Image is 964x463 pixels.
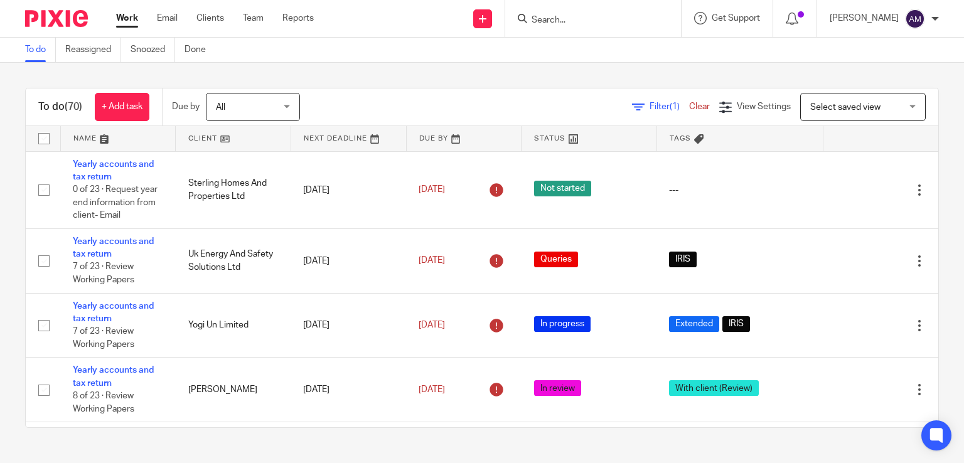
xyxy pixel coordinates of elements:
[670,135,691,142] span: Tags
[38,100,82,114] h1: To do
[73,327,134,349] span: 7 of 23 · Review Working Papers
[73,366,154,387] a: Yearly accounts and tax return
[243,12,264,24] a: Team
[176,151,291,228] td: Sterling Homes And Properties Ltd
[176,228,291,293] td: Uk Energy And Safety Solutions Ltd
[419,185,445,194] span: [DATE]
[669,252,697,267] span: IRIS
[157,12,178,24] a: Email
[419,385,445,394] span: [DATE]
[185,38,215,62] a: Done
[722,316,750,332] span: IRIS
[291,358,406,422] td: [DATE]
[650,102,689,111] span: Filter
[95,93,149,121] a: + Add task
[116,12,138,24] a: Work
[291,293,406,358] td: [DATE]
[282,12,314,24] a: Reports
[712,14,760,23] span: Get Support
[810,103,881,112] span: Select saved view
[216,103,225,112] span: All
[669,184,810,196] div: ---
[534,252,578,267] span: Queries
[737,102,791,111] span: View Settings
[73,263,134,285] span: 7 of 23 · Review Working Papers
[534,181,591,196] span: Not started
[25,10,88,27] img: Pixie
[73,237,154,258] a: Yearly accounts and tax return
[172,100,200,113] p: Due by
[670,102,680,111] span: (1)
[534,316,591,332] span: In progress
[534,380,581,396] span: In review
[905,9,925,29] img: svg%3E
[196,12,224,24] a: Clients
[291,151,406,228] td: [DATE]
[65,102,82,112] span: (70)
[25,38,56,62] a: To do
[689,102,710,111] a: Clear
[669,380,759,396] span: With client (Review)
[176,293,291,358] td: Yogi Un Limited
[419,321,445,329] span: [DATE]
[830,12,899,24] p: [PERSON_NAME]
[65,38,121,62] a: Reassigned
[530,15,643,26] input: Search
[131,38,175,62] a: Snoozed
[291,228,406,293] td: [DATE]
[73,185,158,220] span: 0 of 23 · Request year end information from client- Email
[73,391,134,413] span: 8 of 23 · Review Working Papers
[176,358,291,422] td: [PERSON_NAME]
[73,302,154,323] a: Yearly accounts and tax return
[669,316,719,332] span: Extended
[73,160,154,181] a: Yearly accounts and tax return
[419,257,445,265] span: [DATE]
